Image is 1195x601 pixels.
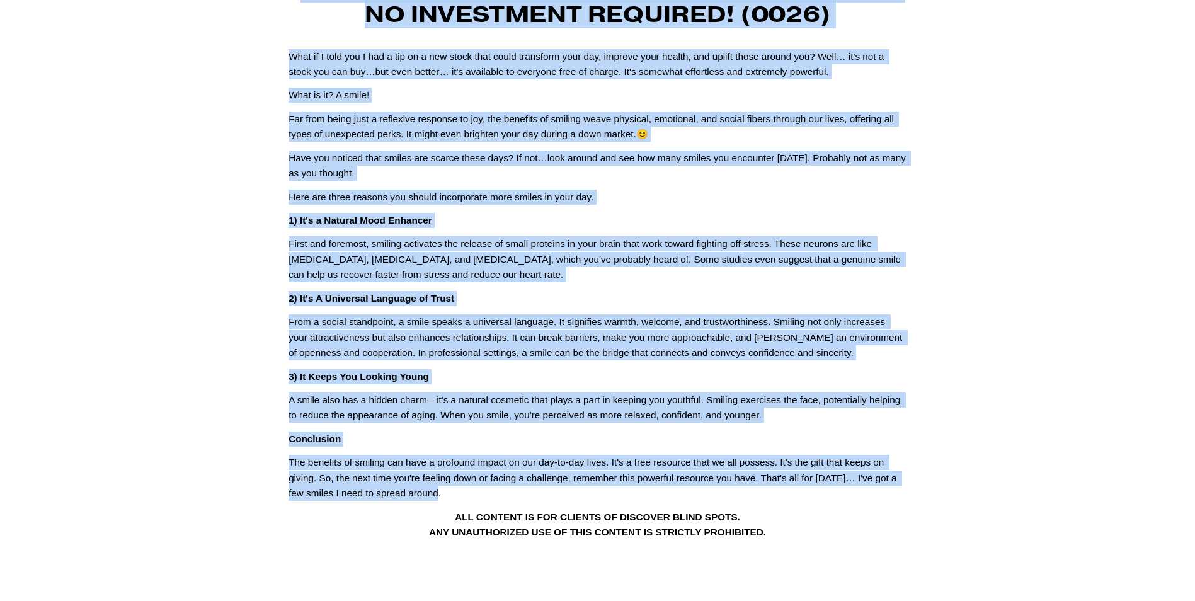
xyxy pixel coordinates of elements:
p: A smile also has a hidden charm—it's a natural cosmetic that plays a part in keeping you youthful... [289,392,906,423]
p: Have you noticed that smiles are scarce these days? If not…look around and see how many smiles yo... [289,151,906,181]
p: Far from being just a reflexive response to joy, the benefits of smiling weave physical, emotiona... [289,112,906,142]
p: Here are three reasons you should incorporate more smiles in your day. [289,190,906,205]
strong: Conclusion [289,433,341,444]
strong: 1) It's a Natural Mood Enhancer [289,215,432,226]
strong: 2) It's A Universal Language of Trust [289,293,454,304]
p: What is it? A smile! [289,88,906,103]
p: The benefits of smiling can have a profound impact on our day-to-day lives. It's a free resource ... [289,455,906,501]
p: First and foremost, smiling activates the release of small proteins in your brain that work towar... [289,236,906,282]
strong: 3) It Keeps You Looking Young [289,371,429,382]
p: From a social standpoint, a smile speaks a universal language. It signifies warmth, welcome, and ... [289,314,906,360]
p: What if I told you I had a tip on a new stock that could transform your day, improve your health,... [289,49,906,80]
strong: ALL CONTENT IS FOR CLIENTS OF DISCOVER BLIND SPOTS. ANY UNAUTHORIZED USE OF THIS CONTENT IS STRIC... [429,512,766,537]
